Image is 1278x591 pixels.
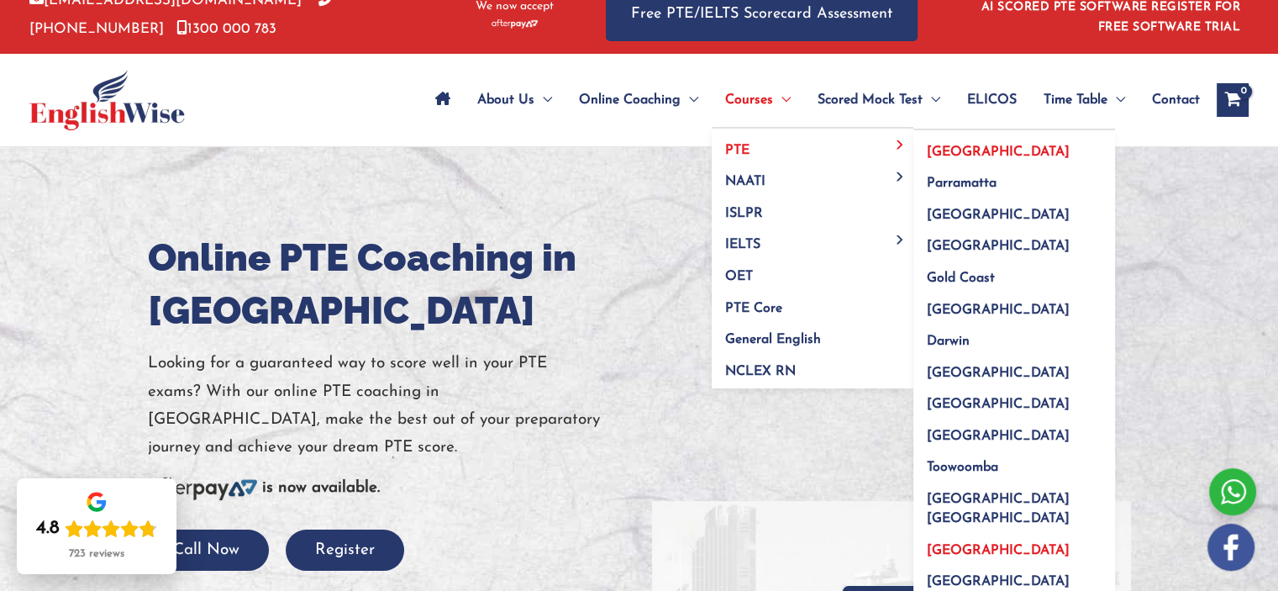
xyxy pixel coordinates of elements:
a: [GEOGRAPHIC_DATA] [913,130,1115,162]
div: 723 reviews [69,547,124,561]
span: [GEOGRAPHIC_DATA] [927,303,1070,317]
span: ELICOS [967,71,1017,129]
p: Looking for a guaranteed way to score well in your PTE exams? With our online PTE coaching in [GE... [148,350,627,462]
span: [GEOGRAPHIC_DATA] [927,240,1070,253]
img: Afterpay-Logo [492,19,538,29]
a: [GEOGRAPHIC_DATA] [913,193,1115,225]
span: PTE [725,144,749,157]
button: Register [286,530,404,571]
a: CoursesMenu Toggle [712,71,804,129]
a: Gold Coast [913,257,1115,289]
a: [GEOGRAPHIC_DATA] [913,414,1115,446]
a: [GEOGRAPHIC_DATA] [913,351,1115,383]
img: Afterpay-Logo [148,478,257,500]
span: Menu Toggle [681,71,698,129]
span: [GEOGRAPHIC_DATA] [GEOGRAPHIC_DATA] [927,493,1070,525]
span: Menu Toggle [773,71,791,129]
a: Parramatta [913,162,1115,194]
button: Call Now [144,530,269,571]
a: [GEOGRAPHIC_DATA] [913,288,1115,320]
span: Courses [725,71,773,129]
a: Time TableMenu Toggle [1030,71,1139,129]
span: ISLPR [725,207,763,220]
span: [GEOGRAPHIC_DATA] [927,208,1070,222]
span: Menu Toggle [891,140,910,150]
span: General English [725,333,821,346]
span: Parramatta [927,177,997,190]
span: Darwin [927,335,970,348]
a: View Shopping Cart, empty [1217,83,1249,117]
span: NCLEX RN [725,365,796,378]
span: Menu Toggle [891,171,910,181]
span: Menu Toggle [891,235,910,244]
a: Scored Mock TestMenu Toggle [804,71,954,129]
span: OET [725,270,753,283]
a: PTEMenu Toggle [712,129,913,161]
b: is now available. [262,480,380,496]
span: [GEOGRAPHIC_DATA] [927,544,1070,557]
span: [GEOGRAPHIC_DATA] [927,430,1070,443]
a: Darwin [913,320,1115,352]
h1: Online PTE Coaching in [GEOGRAPHIC_DATA] [148,231,627,337]
div: 4.8 [36,517,60,541]
nav: Site Navigation: Main Menu [422,71,1200,129]
span: PTE Core [725,302,782,315]
span: NAATI [725,175,765,188]
a: AI SCORED PTE SOFTWARE REGISTER FOR FREE SOFTWARE TRIAL [981,1,1241,34]
a: Register [286,542,404,558]
span: Contact [1152,71,1200,129]
span: Toowoomba [927,461,998,474]
span: [GEOGRAPHIC_DATA] [927,367,1070,380]
a: ELICOS [954,71,1030,129]
a: [GEOGRAPHIC_DATA] [913,225,1115,257]
a: About UsMenu Toggle [464,71,565,129]
a: OET [712,256,913,288]
a: NAATIMenu Toggle [712,161,913,193]
span: Online Coaching [579,71,681,129]
div: Rating: 4.8 out of 5 [36,517,157,541]
span: Scored Mock Test [818,71,923,129]
a: IELTSMenu Toggle [712,224,913,256]
a: Online CoachingMenu Toggle [565,71,712,129]
a: ISLPR [712,192,913,224]
span: Gold Coast [927,272,995,285]
img: cropped-ew-logo [29,70,185,130]
a: [GEOGRAPHIC_DATA] [913,383,1115,415]
span: [GEOGRAPHIC_DATA] [927,145,1070,159]
span: IELTS [725,238,760,251]
span: About Us [477,71,534,129]
a: Contact [1139,71,1200,129]
span: Menu Toggle [923,71,940,129]
a: NCLEX RN [712,350,913,388]
a: [GEOGRAPHIC_DATA] [GEOGRAPHIC_DATA] [913,478,1115,530]
a: Call Now [144,542,269,558]
a: [GEOGRAPHIC_DATA] [913,529,1115,561]
span: Menu Toggle [1107,71,1125,129]
a: 1300 000 783 [176,22,276,36]
span: Time Table [1044,71,1107,129]
a: Toowoomba [913,446,1115,478]
a: PTE Core [712,287,913,319]
a: General English [712,319,913,351]
span: [GEOGRAPHIC_DATA] [927,575,1070,588]
span: Menu Toggle [534,71,552,129]
span: [GEOGRAPHIC_DATA] [927,398,1070,411]
img: white-facebook.png [1207,524,1254,571]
